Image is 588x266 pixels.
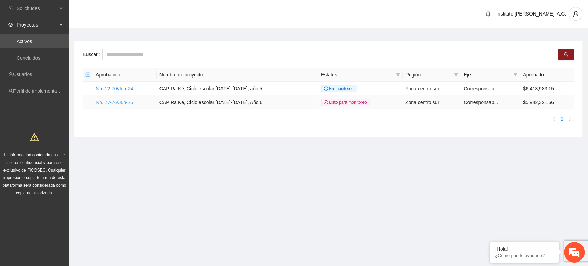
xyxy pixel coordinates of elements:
td: $6,413,983.15 [520,82,574,95]
div: Minimizar ventana de chat en vivo [113,3,130,20]
button: bell [483,8,494,19]
button: search [558,49,574,60]
p: ¿Cómo puedo ayudarte? [495,253,554,258]
span: filter [454,73,458,77]
textarea: Escriba su mensaje y pulse “Intro” [3,188,131,212]
a: Perfil de implementadora [13,88,67,94]
span: Estatus [321,71,393,79]
td: Zona centro sur [403,82,461,95]
td: CAP Ra Ké, Ciclo escolar [DATE]-[DATE], año 5 [157,82,318,95]
div: Chatee con nosotros ahora [36,35,116,44]
span: Proyectos [17,18,57,32]
span: filter [394,70,401,80]
button: user [569,7,582,21]
span: Corresponsab... [464,100,498,105]
span: Eje [464,71,510,79]
a: No. 27-76/Jun-25 [96,100,133,105]
span: eye [8,22,13,27]
span: sync [324,86,328,91]
span: user [569,11,582,17]
span: inbox [8,6,13,11]
a: Concluidos [17,55,40,61]
span: La información contenida en este sitio es confidencial y para uso exclusivo de FICOSEC. Cualquier... [3,153,66,195]
a: No. 12-70/Jun-24 [96,86,133,91]
span: check-circle [324,100,328,104]
th: Aprobado [520,68,574,82]
th: Nombre de proyecto [157,68,318,82]
span: Instituto [PERSON_NAME], A.C. [496,11,566,17]
span: bell [483,11,493,17]
span: En monitoreo [321,85,357,92]
button: left [549,115,558,123]
span: right [568,117,572,121]
div: ¡Hola! [495,246,554,252]
span: warning [30,133,39,142]
td: CAP Ra Ké, Ciclo escolar [DATE]-[DATE], Año 6 [157,95,318,109]
a: Activos [17,39,32,44]
span: filter [512,70,519,80]
span: left [551,117,556,121]
span: Estamos en línea. [40,92,95,162]
span: Región [405,71,452,79]
a: Usuarios [13,72,32,77]
span: Solicitudes [17,1,57,15]
span: filter [513,73,517,77]
li: Next Page [566,115,574,123]
span: filter [396,73,400,77]
th: Aprobación [93,68,157,82]
span: filter [453,70,460,80]
td: Zona centro sur [403,95,461,109]
td: $5,942,321.66 [520,95,574,109]
span: Corresponsab... [464,86,498,91]
a: 1 [558,115,566,123]
label: Buscar [83,49,102,60]
button: right [566,115,574,123]
span: search [564,52,568,58]
li: Previous Page [549,115,558,123]
span: minus-square [85,72,90,77]
span: Listo para monitoreo [321,99,370,106]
